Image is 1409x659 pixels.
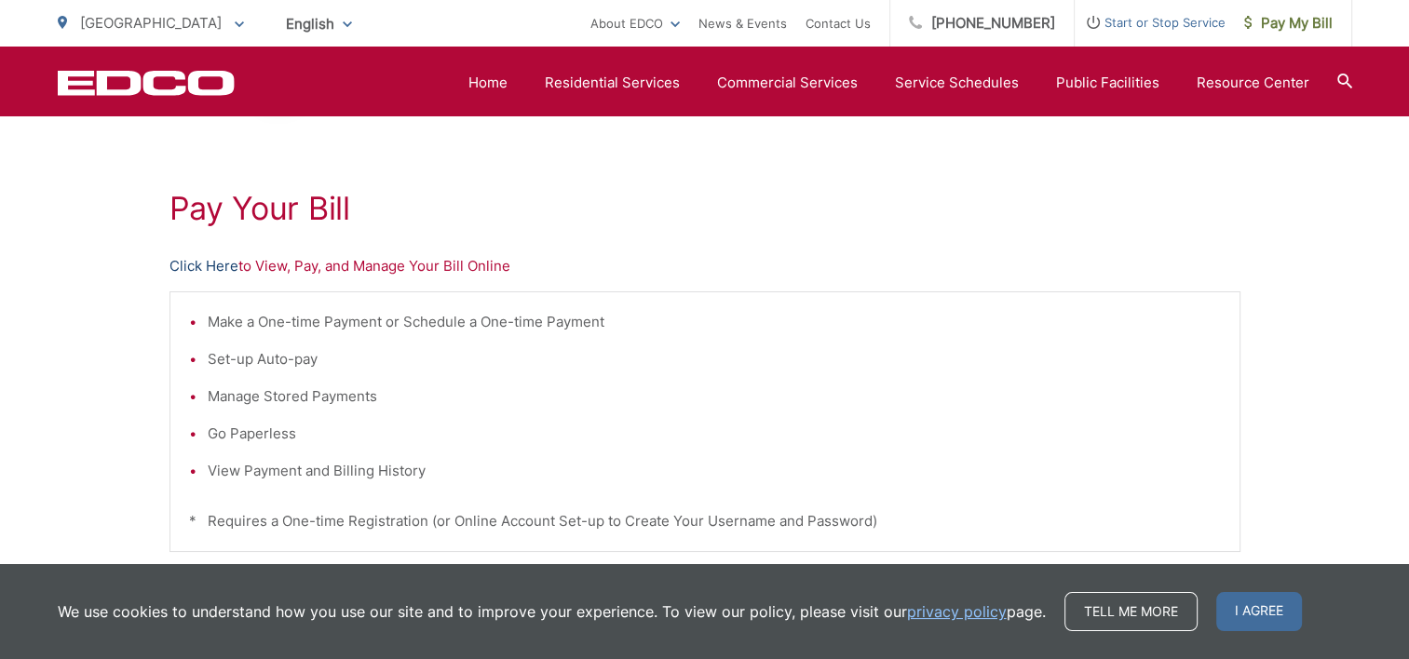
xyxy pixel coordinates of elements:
a: Contact Us [806,12,871,34]
span: English [272,7,366,40]
a: Residential Services [545,72,680,94]
span: [GEOGRAPHIC_DATA] [80,14,222,32]
a: privacy policy [907,600,1007,623]
a: Resource Center [1197,72,1309,94]
p: * Requires a One-time Registration (or Online Account Set-up to Create Your Username and Password) [189,510,1221,532]
h1: Pay Your Bill [169,190,1240,227]
a: About EDCO [590,12,680,34]
a: Commercial Services [717,72,858,94]
span: I agree [1216,592,1302,631]
li: Set-up Auto-pay [208,348,1221,370]
li: Make a One-time Payment or Schedule a One-time Payment [208,311,1221,333]
a: EDCD logo. Return to the homepage. [58,70,235,96]
a: Public Facilities [1056,72,1159,94]
a: News & Events [698,12,787,34]
a: Click Here [169,255,238,277]
a: Service Schedules [895,72,1019,94]
span: Pay My Bill [1244,12,1333,34]
li: Manage Stored Payments [208,385,1221,408]
li: Go Paperless [208,423,1221,445]
a: Home [468,72,508,94]
p: We use cookies to understand how you use our site and to improve your experience. To view our pol... [58,600,1046,623]
li: View Payment and Billing History [208,460,1221,482]
p: to View, Pay, and Manage Your Bill Online [169,255,1240,277]
a: Tell me more [1064,592,1198,631]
